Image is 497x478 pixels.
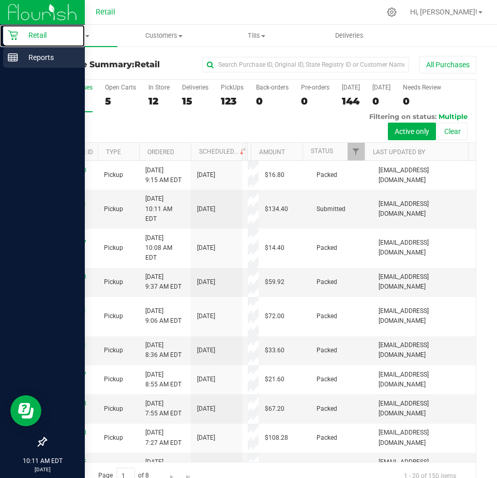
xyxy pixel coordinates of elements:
[317,243,337,253] span: Packed
[197,375,215,384] span: [DATE]
[265,346,284,355] span: $33.60
[104,204,123,214] span: Pickup
[145,399,182,419] span: [DATE] 7:55 AM EDT
[256,95,289,107] div: 0
[145,233,185,263] span: [DATE] 10:08 AM EDT
[342,95,360,107] div: 144
[265,170,284,180] span: $16.80
[419,56,476,73] button: All Purchases
[317,404,337,414] span: Packed
[379,457,470,477] span: [EMAIL_ADDRESS][DOMAIN_NAME]
[104,433,123,443] span: Pickup
[379,306,470,326] span: [EMAIL_ADDRESS][DOMAIN_NAME]
[104,346,123,355] span: Pickup
[342,84,360,91] div: [DATE]
[301,84,329,91] div: Pre-orders
[317,277,337,287] span: Packed
[317,375,337,384] span: Packed
[211,31,303,40] span: Tills
[104,170,123,180] span: Pickup
[373,148,425,156] a: Last Updated By
[104,404,123,414] span: Pickup
[321,31,378,40] span: Deliveries
[104,375,123,384] span: Pickup
[46,60,189,69] h3: Purchase Summary:
[317,170,337,180] span: Packed
[197,204,215,214] span: [DATE]
[199,148,246,155] a: Scheduled
[182,84,208,91] div: Deliveries
[197,404,215,414] span: [DATE]
[265,433,288,443] span: $108.28
[210,25,303,47] a: Tills
[105,84,136,91] div: Open Carts
[403,84,441,91] div: Needs Review
[265,204,288,214] span: $134.40
[379,399,470,419] span: [EMAIL_ADDRESS][DOMAIN_NAME]
[256,84,289,91] div: Back-orders
[145,166,182,185] span: [DATE] 9:15 AM EDT
[145,457,182,477] span: [DATE] 7:58 AM EDT
[265,311,284,321] span: $72.00
[202,57,409,72] input: Search Purchase ID, Original ID, State Registry ID or Customer Name...
[104,311,123,321] span: Pickup
[317,346,337,355] span: Packed
[379,272,470,292] span: [EMAIL_ADDRESS][DOMAIN_NAME]
[145,370,182,390] span: [DATE] 8:55 AM EDT
[369,112,436,121] span: Filtering on status:
[317,204,345,214] span: Submitted
[182,95,208,107] div: 15
[145,340,182,360] span: [DATE] 8:36 AM EDT
[410,8,477,16] span: Hi, [PERSON_NAME]!
[247,143,251,161] th: Address
[221,84,244,91] div: PickUps
[8,52,18,63] inline-svg: Reports
[265,404,284,414] span: $67.20
[18,51,80,64] p: Reports
[197,433,215,443] span: [DATE]
[197,277,215,287] span: [DATE]
[221,95,244,107] div: 123
[104,243,123,253] span: Pickup
[8,30,18,40] inline-svg: Retail
[348,143,365,160] a: Filter
[134,59,160,69] span: Retail
[438,123,468,140] button: Clear
[311,147,333,155] a: Status
[148,95,170,107] div: 12
[385,7,398,17] div: Manage settings
[145,194,185,224] span: [DATE] 10:11 AM EDT
[96,8,115,17] span: Retail
[265,375,284,384] span: $21.60
[303,25,396,47] a: Deliveries
[118,31,209,40] span: Customers
[379,166,470,185] span: [EMAIL_ADDRESS][DOMAIN_NAME]
[148,84,170,91] div: In Store
[301,95,329,107] div: 0
[372,95,390,107] div: 0
[265,243,284,253] span: $14.40
[10,395,41,426] iframe: Resource center
[379,340,470,360] span: [EMAIL_ADDRESS][DOMAIN_NAME]
[197,243,215,253] span: [DATE]
[317,311,337,321] span: Packed
[18,29,80,41] p: Retail
[197,346,215,355] span: [DATE]
[117,25,210,47] a: Customers
[259,148,285,156] a: Amount
[265,277,284,287] span: $59.92
[104,277,123,287] span: Pickup
[145,428,182,447] span: [DATE] 7:27 AM EDT
[106,148,121,156] a: Type
[379,199,470,219] span: [EMAIL_ADDRESS][DOMAIN_NAME]
[105,95,136,107] div: 5
[317,433,337,443] span: Packed
[197,311,215,321] span: [DATE]
[388,123,436,140] button: Active only
[379,428,470,447] span: [EMAIL_ADDRESS][DOMAIN_NAME]
[145,272,182,292] span: [DATE] 9:37 AM EDT
[372,84,390,91] div: [DATE]
[5,466,80,473] p: [DATE]
[379,370,470,390] span: [EMAIL_ADDRESS][DOMAIN_NAME]
[197,170,215,180] span: [DATE]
